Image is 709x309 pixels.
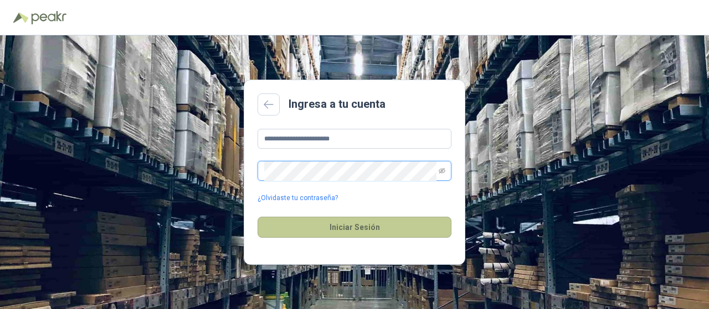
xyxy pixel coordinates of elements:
[258,193,338,203] a: ¿Olvidaste tu contraseña?
[258,217,451,238] button: Iniciar Sesión
[31,11,66,24] img: Peakr
[289,96,386,113] h2: Ingresa a tu cuenta
[439,167,445,174] span: eye-invisible
[13,12,29,23] img: Logo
